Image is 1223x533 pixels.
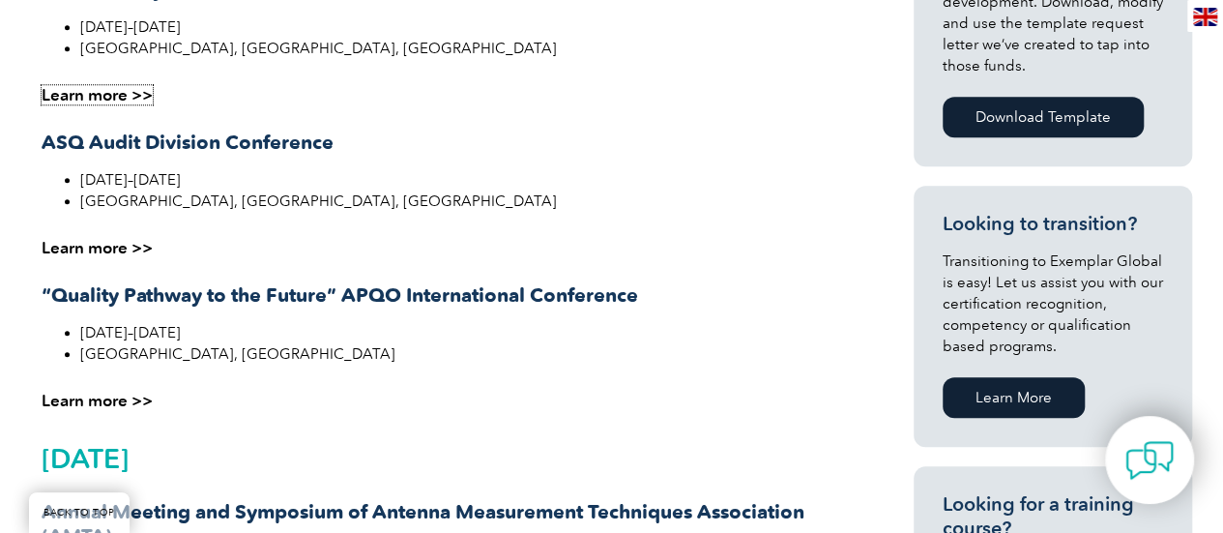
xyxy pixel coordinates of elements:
[80,169,832,191] li: [DATE]–[DATE]
[80,343,832,365] li: [GEOGRAPHIC_DATA], [GEOGRAPHIC_DATA]
[29,492,130,533] a: BACK TO TOP
[80,16,832,38] li: [DATE]–[DATE]
[943,251,1163,357] p: Transitioning to Exemplar Global is easy! Let us assist you with our certification recognition, c...
[943,212,1163,236] h3: Looking to transition?
[42,443,832,474] h2: [DATE]
[80,191,832,212] li: [GEOGRAPHIC_DATA], [GEOGRAPHIC_DATA], [GEOGRAPHIC_DATA]
[943,97,1144,137] a: Download Template
[1193,8,1217,26] img: en
[42,131,334,154] strong: ASQ Audit Division Conference
[943,377,1085,418] a: Learn More
[80,38,832,59] li: [GEOGRAPHIC_DATA], [GEOGRAPHIC_DATA], [GEOGRAPHIC_DATA]
[80,322,832,343] li: [DATE]–[DATE]
[42,283,638,307] strong: “Quality Pathway to the Future” APQO International Conference
[42,238,153,257] a: Learn more >>
[1125,436,1174,485] img: contact-chat.png
[42,85,153,104] a: Learn more >>
[42,391,153,410] a: Learn more >>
